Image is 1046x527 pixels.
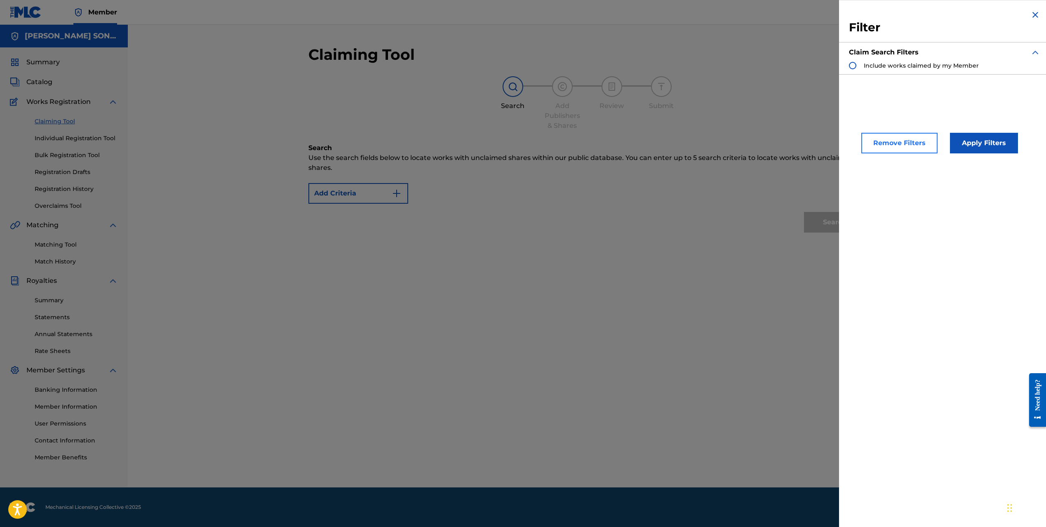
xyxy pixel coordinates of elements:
[26,97,91,107] span: Works Registration
[10,502,35,512] img: logo
[849,20,1040,35] h3: Filter
[26,220,59,230] span: Matching
[35,453,118,462] a: Member Benefits
[1007,496,1012,520] div: Drag
[26,77,52,87] span: Catalog
[10,77,52,87] a: CatalogCatalog
[1005,487,1046,527] iframe: Chat Widget
[308,153,866,173] p: Use the search fields below to locate works with unclaimed shares within our public database. You...
[25,31,118,41] h5: DYLAN DORIE SONGS
[591,101,632,111] div: Review
[1030,10,1040,20] img: close
[10,365,20,375] img: Member Settings
[35,202,118,210] a: Overclaims Tool
[35,419,118,428] a: User Permissions
[35,240,118,249] a: Matching Tool
[392,188,402,198] img: 9d2ae6d4665cec9f34b9.svg
[26,57,60,67] span: Summary
[108,97,118,107] img: expand
[308,143,866,153] h6: Search
[10,276,20,286] img: Royalties
[35,330,118,339] a: Annual Statements
[557,82,567,92] img: step indicator icon for Add Publishers & Shares
[607,82,617,92] img: step indicator icon for Review
[508,82,518,92] img: step indicator icon for Search
[108,365,118,375] img: expand
[108,220,118,230] img: expand
[10,31,20,41] img: Accounts
[35,296,118,305] a: Summary
[10,77,20,87] img: Catalog
[1023,365,1046,435] iframe: Resource Center
[656,82,666,92] img: step indicator icon for Submit
[10,6,42,18] img: MLC Logo
[35,185,118,193] a: Registration History
[10,57,20,67] img: Summary
[641,101,682,111] div: Submit
[1030,47,1040,57] img: expand
[35,168,118,176] a: Registration Drafts
[308,183,408,204] button: Add Criteria
[864,62,979,69] span: Include works claimed by my Member
[88,7,117,17] span: Member
[10,97,21,107] img: Works Registration
[108,276,118,286] img: expand
[26,276,57,286] span: Royalties
[35,313,118,322] a: Statements
[35,257,118,266] a: Match History
[35,134,118,143] a: Individual Registration Tool
[35,347,118,355] a: Rate Sheets
[492,101,534,111] div: Search
[308,45,415,64] h2: Claiming Tool
[45,503,141,511] span: Mechanical Licensing Collective © 2025
[10,220,20,230] img: Matching
[542,101,583,131] div: Add Publishers & Shares
[950,133,1018,153] button: Apply Filters
[308,179,866,237] form: Search Form
[35,386,118,394] a: Banking Information
[35,402,118,411] a: Member Information
[35,151,118,160] a: Bulk Registration Tool
[35,117,118,126] a: Claiming Tool
[73,7,83,17] img: Top Rightsholder
[861,133,938,153] button: Remove Filters
[849,48,919,56] strong: Claim Search Filters
[26,365,85,375] span: Member Settings
[35,436,118,445] a: Contact Information
[10,57,60,67] a: SummarySummary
